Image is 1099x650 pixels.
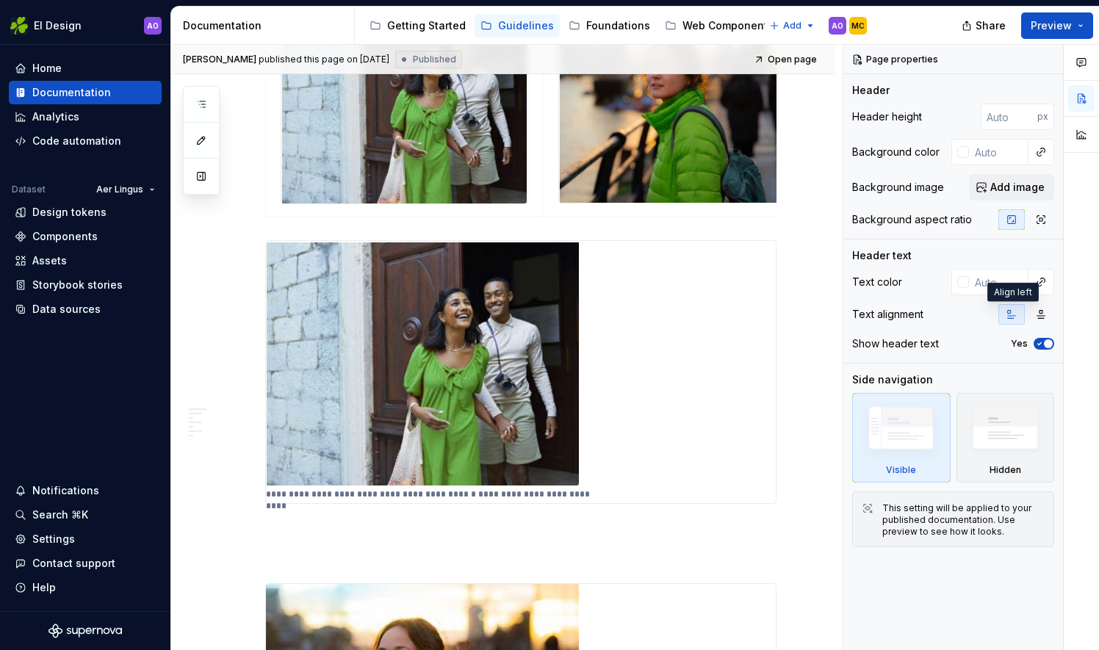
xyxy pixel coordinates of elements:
[9,105,162,129] a: Analytics
[32,229,98,244] div: Components
[768,54,817,65] span: Open page
[969,174,1054,201] button: Add image
[259,54,389,65] div: published this page on [DATE]
[32,278,123,292] div: Storybook stories
[1011,338,1028,350] label: Yes
[9,503,162,527] button: Search ⌘K
[32,556,115,571] div: Contact support
[9,297,162,321] a: Data sources
[852,336,939,351] div: Show header text
[852,212,972,227] div: Background aspect ratio
[32,205,107,220] div: Design tokens
[749,49,824,70] a: Open page
[9,552,162,575] button: Contact support
[413,54,456,65] span: Published
[987,283,1039,302] div: Align left
[12,184,46,195] div: Dataset
[387,18,466,33] div: Getting Started
[48,624,122,638] svg: Supernova Logo
[659,14,779,37] a: Web Components
[1037,111,1048,123] p: px
[32,253,67,268] div: Assets
[852,109,922,124] div: Header height
[1031,18,1072,33] span: Preview
[34,18,82,33] div: EI Design
[498,18,554,33] div: Guidelines
[10,17,28,35] img: 56b5df98-d96d-4d7e-807c-0afdf3bdaefa.png
[32,508,88,522] div: Search ⌘K
[9,576,162,599] button: Help
[852,372,933,387] div: Side navigation
[3,10,167,41] button: EI DesignAO
[475,14,560,37] a: Guidelines
[32,302,101,317] div: Data sources
[32,483,99,498] div: Notifications
[851,20,865,32] div: MC
[783,20,801,32] span: Add
[852,180,944,195] div: Background image
[364,14,472,37] a: Getting Started
[32,134,121,148] div: Code automation
[882,502,1045,538] div: This setting will be applied to your published documentation. Use preview to see how it looks.
[852,307,923,322] div: Text alignment
[990,464,1021,476] div: Hidden
[981,104,1037,130] input: Auto
[9,527,162,551] a: Settings
[266,241,579,485] img: 80203c8c-d956-45eb-9154-b22f5fb1ac57.jpeg
[9,273,162,297] a: Storybook stories
[852,393,951,483] div: Visible
[32,532,75,546] div: Settings
[9,479,162,502] button: Notifications
[586,18,650,33] div: Foundations
[9,81,162,104] a: Documentation
[32,61,62,76] div: Home
[886,464,916,476] div: Visible
[9,129,162,153] a: Code automation
[682,18,774,33] div: Web Components
[976,18,1006,33] span: Share
[9,249,162,272] a: Assets
[852,248,912,263] div: Header text
[96,184,143,195] span: Aer Lingus
[956,393,1055,483] div: Hidden
[1021,12,1093,39] button: Preview
[852,83,890,98] div: Header
[364,11,762,40] div: Page tree
[990,180,1045,195] span: Add image
[32,580,56,595] div: Help
[969,139,1028,165] input: Auto
[954,12,1015,39] button: Share
[9,201,162,224] a: Design tokens
[852,275,902,289] div: Text color
[969,269,1028,295] input: Auto
[9,225,162,248] a: Components
[147,20,159,32] div: AO
[183,18,348,33] div: Documentation
[563,14,656,37] a: Foundations
[32,85,111,100] div: Documentation
[90,179,162,200] button: Aer Lingus
[9,57,162,80] a: Home
[852,145,940,159] div: Background color
[559,10,804,203] img: b695d864-9606-4a1f-85c1-2b4818503841.jpeg
[32,109,79,124] div: Analytics
[832,20,843,32] div: AO
[281,10,527,203] img: 66a7456c-37c2-44fe-a286-9d0c55de37ec.jpeg
[765,15,820,36] button: Add
[183,54,256,65] span: [PERSON_NAME]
